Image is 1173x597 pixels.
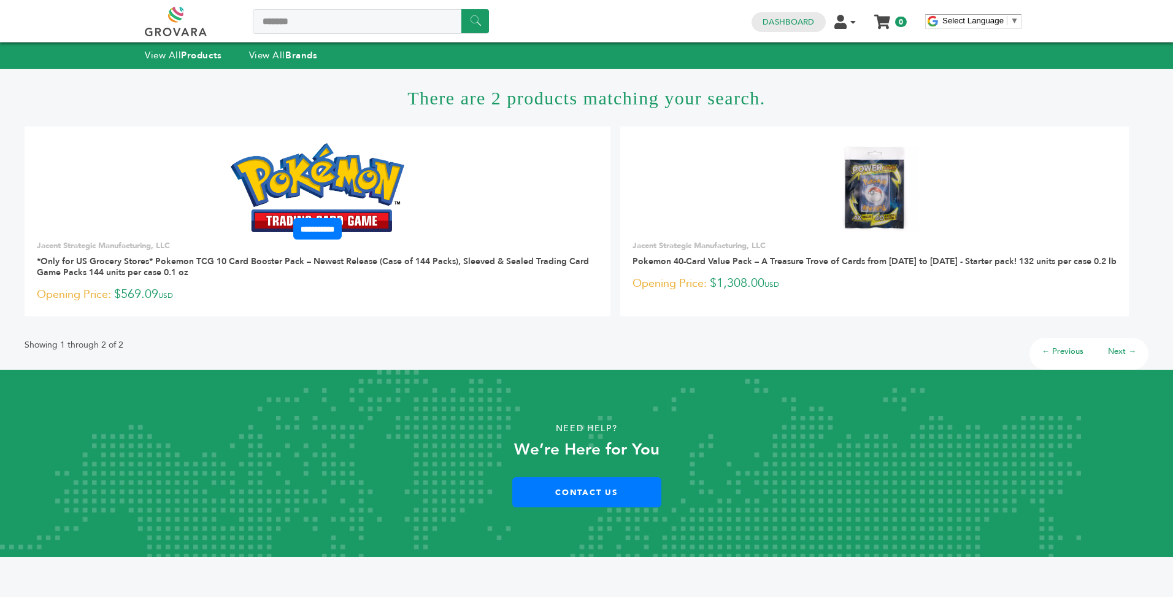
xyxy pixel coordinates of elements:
[830,143,919,232] img: Pokemon 40-Card Value Pack – A Treasure Trove of Cards from 1996 to 2024 - Starter pack! 132 unit...
[249,49,318,61] a: View AllBrands
[37,240,598,251] p: Jacent Strategic Manufacturing, LLC
[145,49,222,61] a: View AllProducts
[895,17,907,27] span: 0
[37,286,598,304] p: $569.09
[633,256,1117,267] a: Pokemon 40-Card Value Pack – A Treasure Trove of Cards from [DATE] to [DATE] - Starter pack! 132 ...
[25,338,123,353] p: Showing 1 through 2 of 2
[1108,346,1136,357] a: Next →
[59,419,1115,438] p: Need Help?
[1007,16,1007,25] span: ​
[875,11,890,24] a: My Cart
[37,256,589,278] a: *Only for US Grocery Stores* Pokemon TCG 10 Card Booster Pack – Newest Release (Case of 144 Packs...
[231,143,404,232] img: *Only for US Grocery Stores* Pokemon TCG 10 Card Booster Pack – Newest Release (Case of 144 Packs...
[633,275,707,292] span: Opening Price:
[633,240,1117,251] p: Jacent Strategic Manufacturing, LLC
[764,279,779,289] span: USD
[181,49,221,61] strong: Products
[1042,346,1083,357] a: ← Previous
[1010,16,1018,25] span: ▼
[763,17,814,28] a: Dashboard
[633,275,1117,293] p: $1,308.00
[512,477,661,507] a: Contact Us
[253,9,489,34] input: Search a product or brand...
[25,69,1148,127] h1: There are 2 products matching your search.
[942,16,1004,25] span: Select Language
[158,291,173,300] span: USD
[37,286,111,303] span: Opening Price:
[285,49,317,61] strong: Brands
[942,16,1018,25] a: Select Language​
[514,439,660,461] strong: We’re Here for You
